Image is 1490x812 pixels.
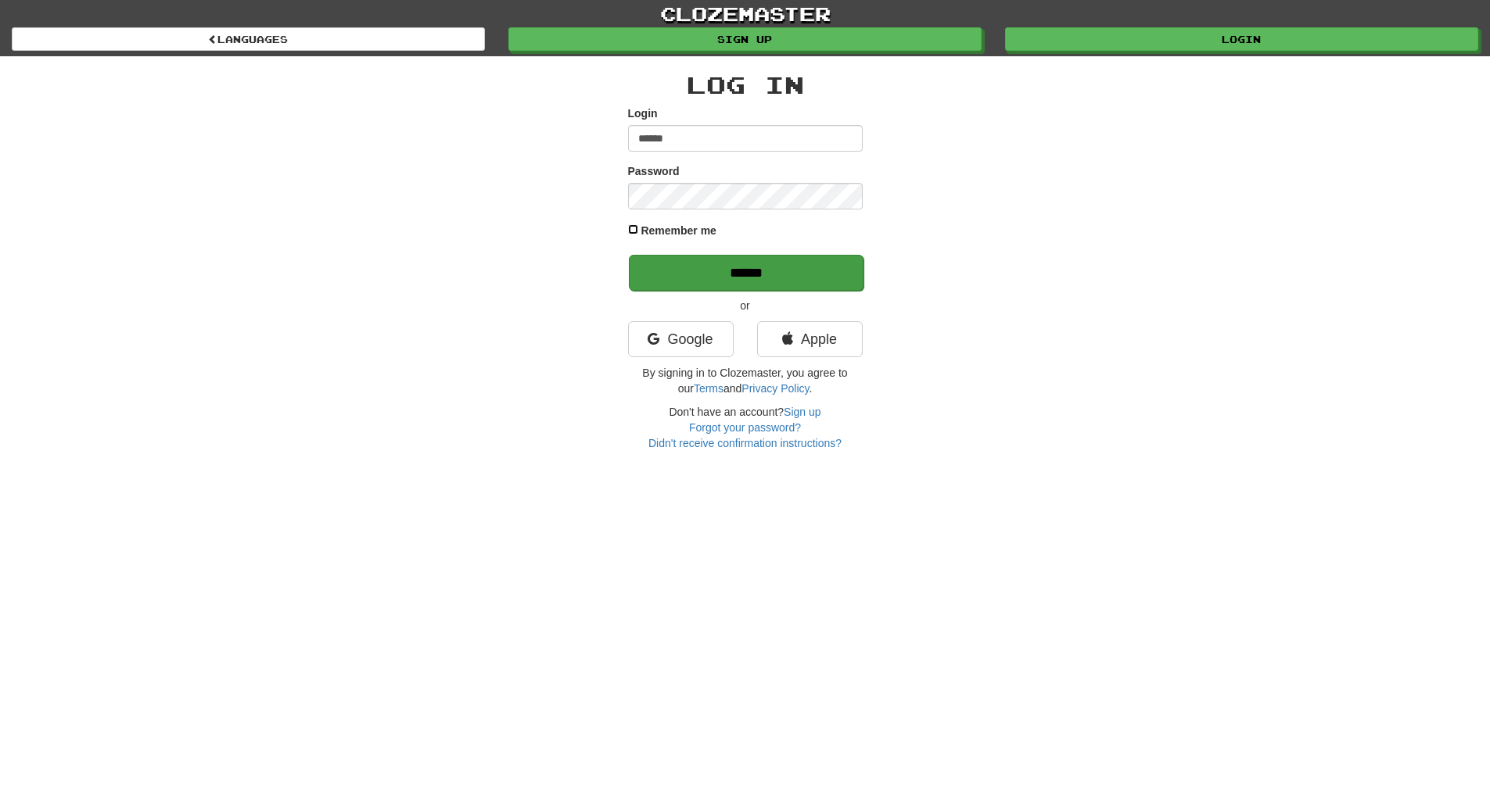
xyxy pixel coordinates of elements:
a: Terms [694,382,723,395]
a: Forgot your password? [689,421,801,434]
a: Google [628,321,734,357]
div: Don't have an account? [628,404,863,451]
p: By signing in to Clozemaster, you agree to our and . [628,365,863,396]
label: Password [628,163,680,179]
a: Sign up [784,406,820,418]
a: Didn't receive confirmation instructions? [648,437,842,449]
a: Sign up [508,27,982,51]
a: Languages [12,27,485,51]
h2: Log In [628,72,863,98]
label: Remember me [641,223,716,238]
p: or [628,298,863,313]
a: Privacy Policy [741,382,809,395]
a: Apple [757,321,863,357]
label: Login [628,106,658,121]
a: Login [1005,27,1478,51]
